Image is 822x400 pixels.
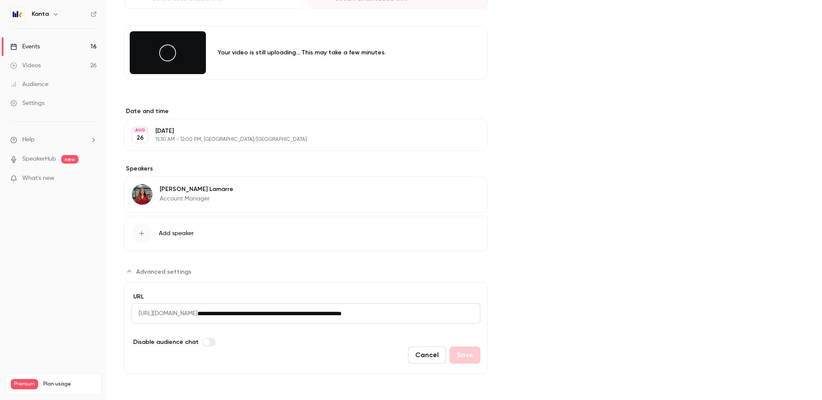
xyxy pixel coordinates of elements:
[155,127,442,135] p: [DATE]
[133,337,199,346] span: Disable audience chat
[137,134,144,142] p: 26
[86,175,97,182] iframe: Noticeable Trigger
[124,176,488,212] div: Marie Lamarre[PERSON_NAME] LamarreAccount Manager
[218,48,467,57] div: Your video is still uploading... This may take a few minutes.
[124,265,197,278] button: Advanced settings
[160,194,233,203] p: Account Manager
[124,107,488,116] label: Date and time
[159,229,194,238] span: Add speaker
[10,99,45,107] div: Settings
[155,136,442,143] p: 11:30 AM - 12:00 PM, [GEOGRAPHIC_DATA]/[GEOGRAPHIC_DATA]
[124,265,488,374] section: Advanced settings
[22,174,54,183] span: What's new
[131,293,480,301] label: URL
[136,267,191,276] span: Advanced settings
[11,7,24,21] img: Kanta
[10,61,41,70] div: Videos
[131,303,197,324] span: [URL][DOMAIN_NAME]
[22,135,35,144] span: Help
[408,346,446,364] button: Cancel
[22,155,56,164] a: SpeakerHub
[10,80,48,89] div: Audience
[124,164,488,173] label: Speakers
[160,185,233,194] p: [PERSON_NAME] Lamarre
[32,10,49,18] h6: Kanta
[10,42,40,51] div: Events
[61,155,78,164] span: new
[132,184,152,205] img: Marie Lamarre
[124,216,488,251] button: Add speaker
[11,379,38,389] span: Premium
[10,135,97,144] li: help-dropdown-opener
[43,381,96,388] span: Plan usage
[132,127,148,133] div: AUG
